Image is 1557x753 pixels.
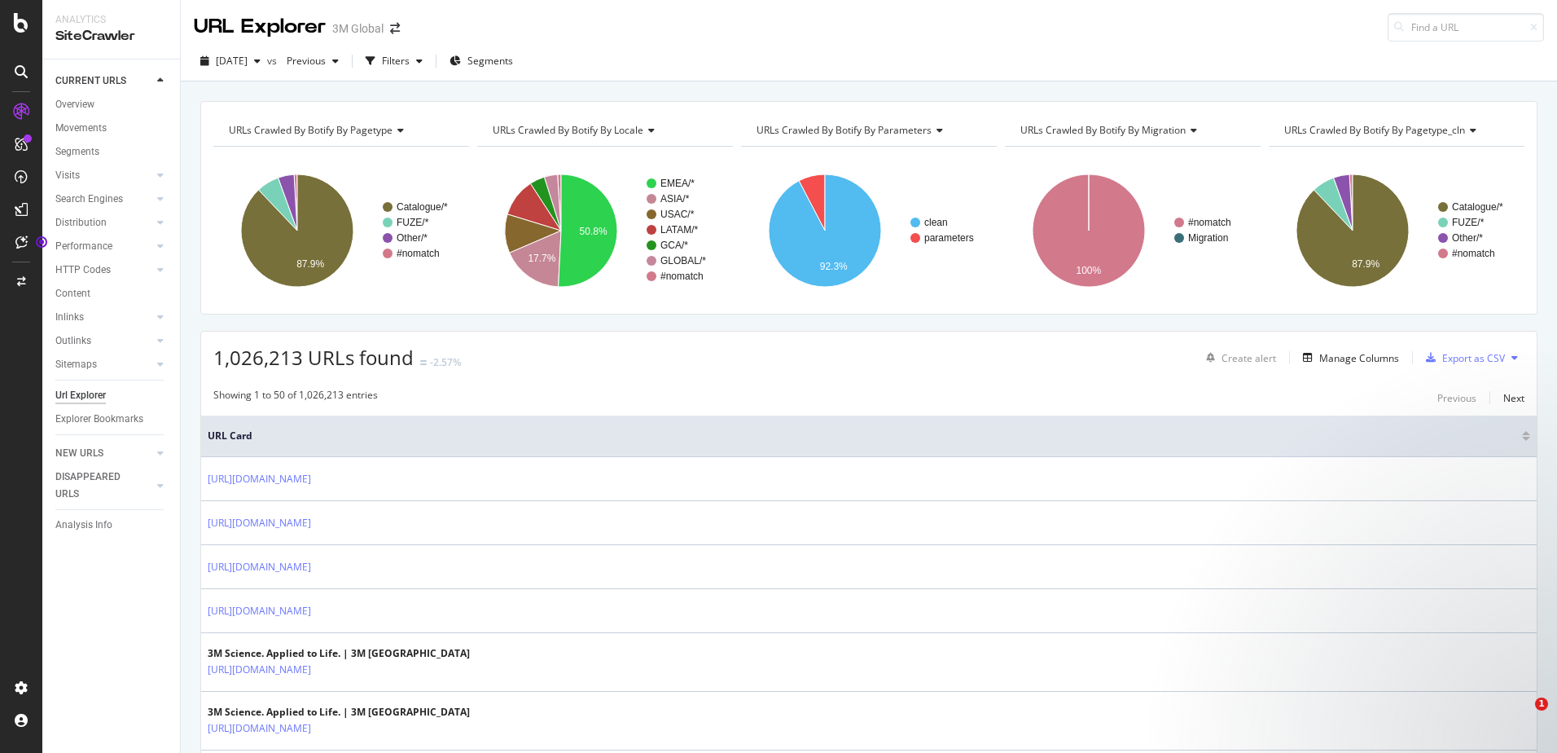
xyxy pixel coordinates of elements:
div: Explorer Bookmarks [55,411,143,428]
a: Performance [55,238,152,255]
a: Sitemaps [55,356,152,373]
div: SiteCrawler [55,27,167,46]
a: Segments [55,143,169,161]
text: 92.3% [820,261,848,272]
div: Next [1503,391,1524,405]
h4: URLs Crawled By Botify By pagetype_cln [1281,117,1510,143]
div: A chart. [1005,160,1258,302]
text: GLOBAL/* [660,255,706,266]
h4: URLs Crawled By Botify By pagetype [226,117,454,143]
span: vs [267,54,280,68]
div: Manage Columns [1319,351,1399,365]
div: URL Explorer [194,13,326,41]
div: Outlinks [55,332,91,350]
button: Create alert [1200,345,1276,371]
a: Overview [55,96,169,113]
button: Next [1503,388,1524,407]
div: Create alert [1221,351,1276,365]
img: Equal [420,360,427,365]
div: Export as CSV [1442,351,1505,365]
a: Explorer Bookmarks [55,411,169,428]
div: Filters [382,54,410,68]
div: NEW URLS [55,445,103,462]
button: Previous [1437,388,1476,407]
span: URLs Crawled By Botify By locale [493,123,643,137]
text: USAC/* [660,209,695,220]
div: 3M Science. Applied to Life. | 3M [GEOGRAPHIC_DATA] [208,646,470,661]
text: Catalogue/* [1452,201,1503,213]
text: #nomatch [1188,217,1231,228]
div: Search Engines [55,191,123,208]
text: 87.9% [1352,258,1379,270]
text: 50.8% [580,226,607,237]
div: Url Explorer [55,387,106,404]
text: Migration [1188,232,1228,244]
text: FUZE/* [397,217,429,228]
div: Tooltip anchor [34,235,49,249]
text: 100% [1077,265,1102,276]
a: Visits [55,167,152,184]
svg: A chart. [1269,160,1522,302]
span: Segments [467,54,513,68]
span: URLs Crawled By Botify By pagetype_cln [1284,123,1465,137]
a: CURRENT URLS [55,73,152,90]
div: Movements [55,120,107,137]
div: CURRENT URLS [55,73,126,90]
text: 87.9% [296,258,324,270]
text: Other/* [1452,232,1483,244]
div: arrow-right-arrow-left [390,23,400,34]
h4: URLs Crawled By Botify By migration [1017,117,1246,143]
span: URLs Crawled By Botify By migration [1020,123,1186,137]
span: Previous [280,54,326,68]
a: NEW URLS [55,445,152,462]
button: [DATE] [194,48,267,74]
text: 17.7% [528,253,555,264]
h4: URLs Crawled By Botify By locale [489,117,718,143]
div: Sitemaps [55,356,97,373]
div: Previous [1437,391,1476,405]
svg: A chart. [477,160,730,302]
div: Performance [55,238,112,255]
text: FUZE/* [1452,217,1485,228]
span: 1 [1535,698,1548,711]
a: Outlinks [55,332,152,350]
button: Previous [280,48,345,74]
span: URLs Crawled By Botify By parameters [757,123,932,137]
div: Distribution [55,214,107,231]
a: Inlinks [55,309,152,326]
text: #nomatch [397,248,440,259]
text: GCA/* [660,240,688,251]
text: ASIA/* [660,193,690,205]
text: EMEA/* [660,178,695,189]
a: [URL][DOMAIN_NAME] [208,662,311,678]
span: URLs Crawled By Botify By pagetype [229,123,393,137]
a: Distribution [55,214,152,231]
div: 3M Global [332,20,384,37]
input: Find a URL [1388,13,1544,42]
div: Segments [55,143,99,161]
a: [URL][DOMAIN_NAME] [208,720,311,737]
text: #nomatch [1452,248,1495,259]
div: Overview [55,96,94,113]
div: -2.57% [430,355,461,369]
text: #nomatch [660,271,704,282]
text: clean [924,217,948,228]
div: Content [55,285,90,302]
svg: A chart. [741,160,994,302]
a: HTTP Codes [55,262,152,279]
a: [URL][DOMAIN_NAME] [208,559,311,575]
span: URL Card [208,429,1518,443]
iframe: Intercom live chat [1502,698,1541,737]
text: Catalogue/* [397,201,448,213]
a: [URL][DOMAIN_NAME] [208,515,311,531]
svg: A chart. [213,160,467,302]
div: Analysis Info [55,517,112,534]
h4: URLs Crawled By Botify By parameters [753,117,982,143]
button: Segments [443,48,520,74]
a: Search Engines [55,191,152,208]
text: LATAM/* [660,224,699,236]
span: 1,026,213 URLs found [213,344,414,371]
